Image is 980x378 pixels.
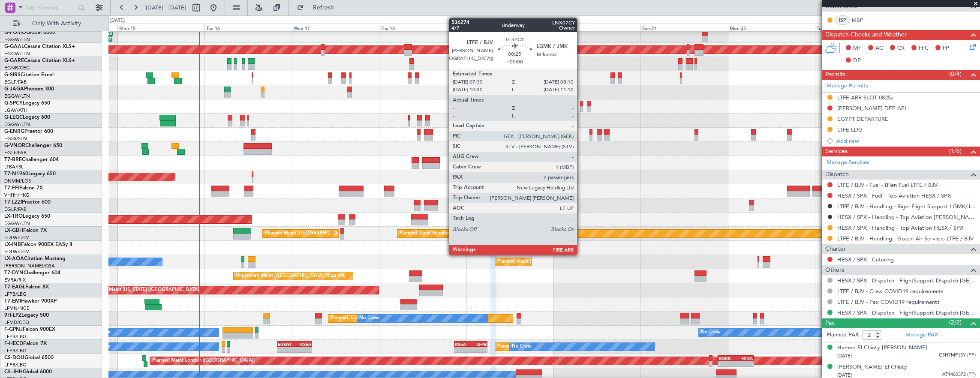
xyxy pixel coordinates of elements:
a: HESX / SPX - Handling - Top Aviation [PERSON_NAME]/MUH [837,213,976,221]
a: EGGW/LTN [4,36,30,43]
a: VHHH/HKG [4,192,30,198]
span: G-VNOR [4,143,25,148]
a: G-GAALCessna Citation XLS+ [4,44,75,49]
div: [PERSON_NAME] El Chiaty [837,363,907,372]
div: EGYPT DEPARTURE [837,115,888,123]
div: KSEA [295,342,311,347]
span: MF [853,44,861,53]
div: - [455,347,471,352]
a: LTFE / BJV - Handling - Rigel Flight Support LGMK/JMK [837,203,976,210]
div: Sun 21 [640,24,727,31]
a: EVRA/RIX [4,277,26,283]
a: 9H-LPZLegacy 500 [4,313,49,318]
div: ISP [836,15,850,25]
a: G-ENRGPraetor 600 [4,129,53,134]
a: LTBA/ISL [4,164,24,170]
a: EGGW/LTN [4,220,30,227]
a: T7-N1960Legacy 650 [4,171,56,177]
span: T7-DYN [4,270,24,276]
div: No Crew [701,326,721,339]
div: [PERSON_NAME] DEP API [837,105,906,112]
span: LX-INB [4,242,21,247]
a: LGAV/ATH [4,107,27,114]
div: Planned Maint [GEOGRAPHIC_DATA] ([GEOGRAPHIC_DATA]) [497,340,632,353]
a: T7-BREChallenger 604 [4,157,59,162]
a: LTFE / BJV - Pax COVID19 requirements [837,298,940,306]
a: T7-EAGLFalcon 8X [4,285,49,290]
div: No Crew [512,340,532,353]
a: EGNR/CEG [4,65,30,71]
span: G-ENRG [4,129,24,134]
div: Thu 18 [379,24,466,31]
a: G-SPCYLegacy 650 [4,101,50,106]
div: - [471,347,487,352]
span: F-HECD [4,341,23,346]
span: (2/2) [949,318,962,327]
div: KSEA [455,342,471,347]
span: G-JAGA [4,87,24,92]
div: - [736,361,753,366]
span: Pax [825,318,835,328]
a: HESX / SPX - Catering [837,256,894,263]
span: Refresh [306,5,342,11]
span: [DATE] [837,353,852,359]
a: EGSS/STN [4,135,27,142]
div: Add new [836,137,976,144]
span: Only With Activity [22,21,90,27]
div: KTEB [91,30,112,36]
span: G-SIRS [4,72,21,78]
div: Planned Maint Nurnberg [400,227,453,240]
span: [DATE] - [DATE] [146,4,186,12]
span: (1/6) [949,147,962,156]
a: LTFE / BJV - Fuel - Bilen Fuel LTFE / BJV [837,181,938,189]
a: EGLF/FAB [4,150,27,156]
button: Only With Activity [9,17,93,30]
span: T7-FFI [4,186,19,191]
div: Wed 17 [292,24,379,31]
a: LTFE / BJV - Handling - Gozen Air Services LTFE / BJV [837,235,974,242]
span: CS-JHH [4,369,23,375]
span: G-GAAL [4,44,24,49]
a: EGGW/LTN [4,121,30,128]
a: EDLW/DTM [4,234,30,241]
span: F-GPNJ [4,327,23,332]
span: C5H7MPJ5Y (PP) [939,352,976,359]
div: Planned Maint Nice ([GEOGRAPHIC_DATA]) [497,255,593,268]
a: LX-GBHFalcon 7X [4,228,47,233]
span: Dispatch [825,170,849,180]
a: EGGW/LTN [4,93,30,99]
input: Trip Number [26,1,75,14]
a: LX-TROLegacy 650 [4,214,50,219]
span: T7-LZZI [4,200,22,205]
a: HESX / SPX - Dispatch - FlightSupport Dispatch [GEOGRAPHIC_DATA] [837,277,976,284]
div: Hamed El Chiaty [PERSON_NAME] [837,344,927,352]
a: HESX / SPX - Handling - Top Aviation HESX / SPX [837,224,963,231]
a: [PERSON_NAME]/QSA [4,263,55,269]
a: MBP [852,16,871,24]
div: Planned [GEOGRAPHIC_DATA] ([GEOGRAPHIC_DATA]) [331,312,452,325]
span: LX-TRO [4,214,23,219]
span: Permits [825,70,845,80]
a: LX-INBFalcon 900EX EASy II [4,242,72,247]
span: (0/4) [949,69,962,78]
div: [DATE] [110,17,125,24]
span: DP [853,57,861,65]
a: Manage PAX [905,331,938,339]
div: LFPB [471,342,487,347]
span: 9H-LPZ [4,313,21,318]
span: Dispatch Checks and Weather [825,30,907,40]
a: G-VNORChallenger 650 [4,143,62,148]
span: T7-EMI [4,299,21,304]
a: G-GARECessna Citation XLS+ [4,58,75,63]
div: - [295,347,311,352]
a: EGLF/FAB [4,79,27,85]
a: G-LEGCLegacy 600 [4,115,50,120]
div: LTFE ARR SLOT 0825z [837,94,893,101]
span: T7-BRE [4,157,22,162]
div: LTFE LDG [837,126,863,133]
a: T7-FFIFalcon 7X [4,186,43,191]
span: AC [875,44,883,53]
span: LX-AOA [4,256,24,261]
a: LX-AOACitation Mustang [4,256,66,261]
a: HESX / SPX - Dispatch - FlightSupport Dispatch [GEOGRAPHIC_DATA] [837,309,976,316]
